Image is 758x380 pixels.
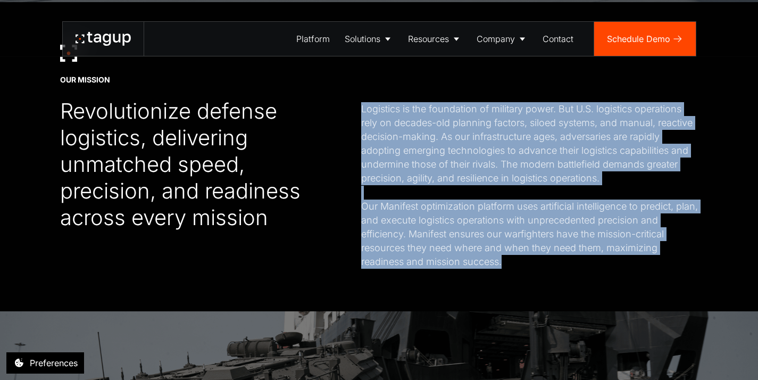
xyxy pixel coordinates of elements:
[60,75,110,85] div: OUR MISSION
[401,22,469,56] a: Resources
[60,98,319,231] div: Revolutionize defense logistics, delivering unmatched speed, precision, and readiness across ever...
[594,22,696,56] a: Schedule Demo
[345,32,380,45] div: Solutions
[30,357,78,369] div: Preferences
[543,32,573,45] div: Contact
[469,22,535,56] a: Company
[408,32,449,45] div: Resources
[535,22,581,56] a: Contact
[477,32,515,45] div: Company
[607,32,670,45] div: Schedule Demo
[289,22,337,56] a: Platform
[361,102,698,269] div: Logistics is the foundation of military power. But U.S. logistics operations rely on decades-old ...
[296,32,330,45] div: Platform
[337,22,401,56] a: Solutions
